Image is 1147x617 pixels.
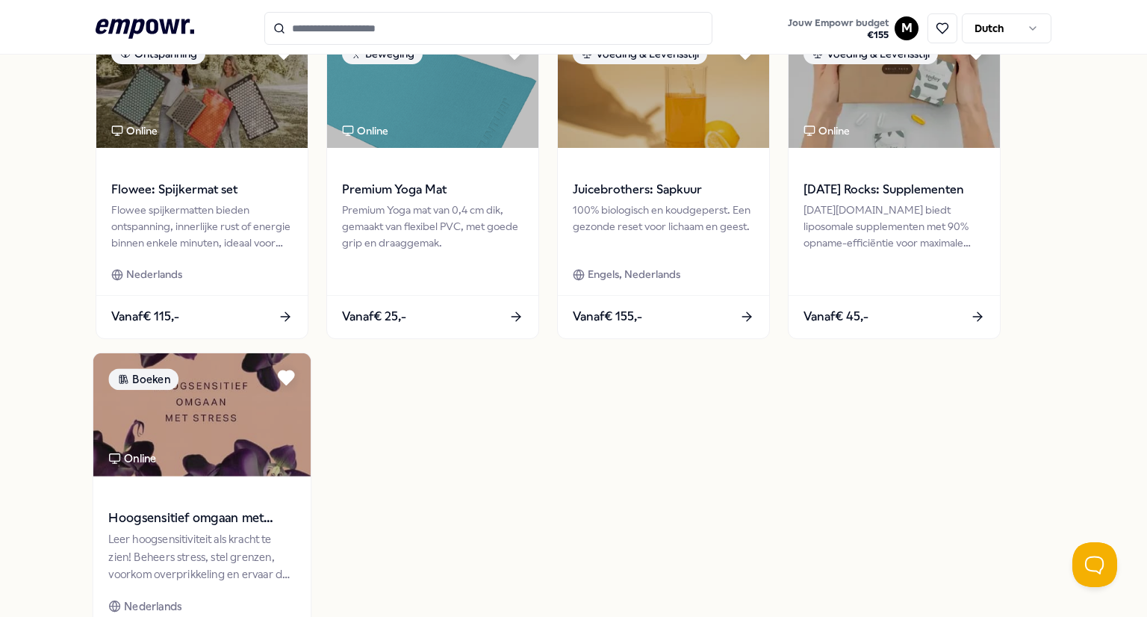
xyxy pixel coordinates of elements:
div: Online [803,123,850,139]
a: package imageVoeding & LevensstijlJuicebrothers: Sapkuur100% biologisch en koudgeperst. Een gezon... [557,28,770,338]
span: Nederlands [126,266,182,282]
span: Flowee: Spijkermat set [111,180,293,199]
img: package image [96,28,308,148]
span: Vanaf € 45,- [803,307,868,326]
div: Premium Yoga mat van 0,4 cm dik, gemaakt van flexibel PVC, met goede grip en draaggemak. [342,202,523,252]
span: Nederlands [124,598,181,615]
div: Boeken [108,368,178,390]
span: € 155 [788,29,889,41]
button: Jouw Empowr budget€155 [785,14,892,44]
a: package imageBewegingOnlinePremium Yoga MatPremium Yoga mat van 0,4 cm dik, gemaakt van flexibel ... [326,28,539,338]
a: Jouw Empowr budget€155 [782,13,895,44]
span: Jouw Empowr budget [788,17,889,29]
a: package imageOntspanningOnlineFlowee: Spijkermat setFlowee spijkermatten bieden ontspanning, inne... [96,28,308,338]
img: package image [789,28,1000,148]
span: Vanaf € 25,- [342,307,406,326]
input: Search for products, categories or subcategories [264,12,712,45]
span: Hoogsensitief omgaan met stress [108,509,295,528]
span: Vanaf € 115,- [111,307,179,326]
div: Leer hoogsensitiviteit als kracht te zien! Beheers stress, stel grenzen, voorkom overprikkeling e... [108,531,295,583]
span: Engels, Nederlands [588,266,680,282]
span: Premium Yoga Mat [342,180,523,199]
img: package image [558,28,769,148]
div: 100% biologisch en koudgeperst. Een gezonde reset voor lichaam en geest. [573,202,754,252]
div: Flowee spijkermatten bieden ontspanning, innerlijke rust of energie binnen enkele minuten, ideaal... [111,202,293,252]
iframe: Help Scout Beacon - Open [1072,542,1117,587]
span: Vanaf € 155,- [573,307,642,326]
div: Online [342,123,388,139]
button: M [895,16,918,40]
span: Juicebrothers: Sapkuur [573,180,754,199]
span: [DATE] Rocks: Supplementen [803,180,985,199]
div: Online [108,450,156,467]
img: package image [93,353,311,477]
a: package imageVoeding & LevensstijlOnline[DATE] Rocks: Supplementen[DATE][DOMAIN_NAME] biedt lipos... [788,28,1001,338]
div: [DATE][DOMAIN_NAME] biedt liposomale supplementen met 90% opname-efficiëntie voor maximale gezond... [803,202,985,252]
img: package image [327,28,538,148]
div: Online [111,123,158,139]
